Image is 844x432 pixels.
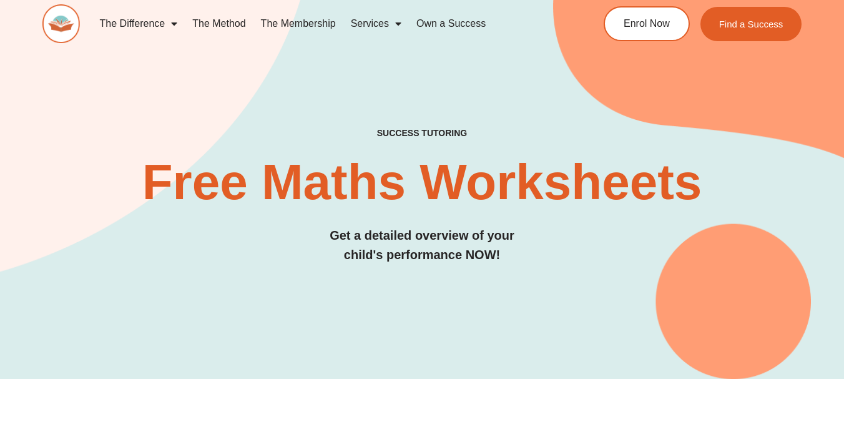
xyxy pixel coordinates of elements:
[42,226,802,265] h3: Get a detailed overview of your child's performance NOW!
[253,9,343,38] a: The Membership
[700,7,802,41] a: Find a Success
[92,9,561,38] nav: Menu
[409,9,493,38] a: Own a Success
[719,19,783,29] span: Find a Success
[42,128,802,139] h4: SUCCESS TUTORING​
[42,157,802,207] h2: Free Maths Worksheets​
[343,9,409,38] a: Services
[92,9,185,38] a: The Difference
[604,6,690,41] a: Enrol Now
[624,19,670,29] span: Enrol Now
[185,9,253,38] a: The Method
